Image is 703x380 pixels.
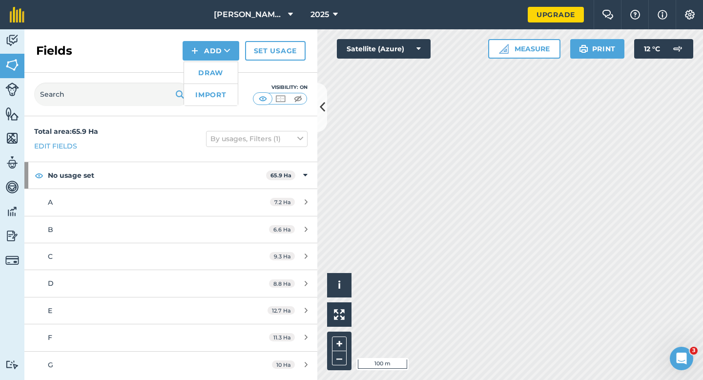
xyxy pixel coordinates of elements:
span: A [48,198,53,207]
img: svg+xml;base64,PHN2ZyB4bWxucz0iaHR0cDovL3d3dy53My5vcmcvMjAwMC9zdmciIHdpZHRoPSI1MCIgaGVpZ2h0PSI0MC... [257,94,269,104]
img: svg+xml;base64,PD94bWwgdmVyc2lvbj0iMS4wIiBlbmNvZGluZz0idXRmLTgiPz4KPCEtLSBHZW5lcmF0b3I6IEFkb2JlIE... [668,39,687,59]
strong: No usage set [48,162,266,189]
img: fieldmargin Logo [10,7,24,22]
img: svg+xml;base64,PD94bWwgdmVyc2lvbj0iMS4wIiBlbmNvZGluZz0idXRmLTgiPz4KPCEtLSBHZW5lcmF0b3I6IEFkb2JlIE... [5,180,19,194]
span: 12.7 Ha [268,306,295,315]
span: [PERSON_NAME] & Sons [214,9,284,21]
img: Four arrows, one pointing top left, one top right, one bottom right and the last bottom left [334,309,345,320]
img: svg+xml;base64,PHN2ZyB4bWxucz0iaHR0cDovL3d3dy53My5vcmcvMjAwMC9zdmciIHdpZHRoPSI1NiIgaGVpZ2h0PSI2MC... [5,106,19,121]
img: svg+xml;base64,PD94bWwgdmVyc2lvbj0iMS4wIiBlbmNvZGluZz0idXRmLTgiPz4KPCEtLSBHZW5lcmF0b3I6IEFkb2JlIE... [5,83,19,96]
img: svg+xml;base64,PD94bWwgdmVyc2lvbj0iMS4wIiBlbmNvZGluZz0idXRmLTgiPz4KPCEtLSBHZW5lcmF0b3I6IEFkb2JlIE... [5,155,19,170]
span: 6.6 Ha [269,225,295,233]
button: – [332,351,347,365]
img: svg+xml;base64,PHN2ZyB4bWxucz0iaHR0cDovL3d3dy53My5vcmcvMjAwMC9zdmciIHdpZHRoPSIxNyIgaGVpZ2h0PSIxNy... [658,9,667,21]
img: A question mark icon [629,10,641,20]
button: Print [570,39,625,59]
img: svg+xml;base64,PD94bWwgdmVyc2lvbj0iMS4wIiBlbmNvZGluZz0idXRmLTgiPz4KPCEtLSBHZW5lcmF0b3I6IEFkb2JlIE... [5,229,19,243]
img: Ruler icon [499,44,509,54]
iframe: Intercom live chat [670,347,693,370]
a: D8.8 Ha [24,270,317,296]
button: Satellite (Azure) [337,39,431,59]
img: svg+xml;base64,PHN2ZyB4bWxucz0iaHR0cDovL3d3dy53My5vcmcvMjAwMC9zdmciIHdpZHRoPSIxOCIgaGVpZ2h0PSIyNC... [35,169,43,181]
img: svg+xml;base64,PD94bWwgdmVyc2lvbj0iMS4wIiBlbmNvZGluZz0idXRmLTgiPz4KPCEtLSBHZW5lcmF0b3I6IEFkb2JlIE... [5,33,19,48]
div: Visibility: On [253,84,308,91]
a: G10 Ha [24,352,317,378]
strong: 65.9 Ha [270,172,291,179]
button: Add DrawImport [183,41,239,61]
img: Two speech bubbles overlapping with the left bubble in the forefront [602,10,614,20]
img: svg+xml;base64,PHN2ZyB4bWxucz0iaHR0cDovL3d3dy53My5vcmcvMjAwMC9zdmciIHdpZHRoPSIxNCIgaGVpZ2h0PSIyNC... [191,45,198,57]
input: Search [34,83,190,106]
span: 11.3 Ha [269,333,295,341]
span: 9.3 Ha [269,252,295,260]
a: E12.7 Ha [24,297,317,324]
img: svg+xml;base64,PD94bWwgdmVyc2lvbj0iMS4wIiBlbmNvZGluZz0idXRmLTgiPz4KPCEtLSBHZW5lcmF0b3I6IEFkb2JlIE... [5,360,19,369]
span: 8.8 Ha [269,279,295,288]
button: + [332,337,347,351]
span: C [48,252,53,261]
span: E [48,306,52,315]
span: F [48,333,52,342]
img: svg+xml;base64,PHN2ZyB4bWxucz0iaHR0cDovL3d3dy53My5vcmcvMjAwMC9zdmciIHdpZHRoPSI1NiIgaGVpZ2h0PSI2MC... [5,58,19,72]
a: Edit fields [34,141,77,151]
span: B [48,225,53,234]
img: svg+xml;base64,PHN2ZyB4bWxucz0iaHR0cDovL3d3dy53My5vcmcvMjAwMC9zdmciIHdpZHRoPSI1NiIgaGVpZ2h0PSI2MC... [5,131,19,146]
span: 7.2 Ha [270,198,295,206]
span: i [338,279,341,291]
button: i [327,273,351,297]
strong: Total area : 65.9 Ha [34,127,98,136]
a: F11.3 Ha [24,324,317,351]
span: G [48,360,53,369]
img: svg+xml;base64,PHN2ZyB4bWxucz0iaHR0cDovL3d3dy53My5vcmcvMjAwMC9zdmciIHdpZHRoPSI1MCIgaGVpZ2h0PSI0MC... [274,94,287,104]
div: No usage set65.9 Ha [24,162,317,189]
h2: Fields [36,43,72,59]
span: 10 Ha [272,360,295,369]
img: svg+xml;base64,PD94bWwgdmVyc2lvbj0iMS4wIiBlbmNvZGluZz0idXRmLTgiPz4KPCEtLSBHZW5lcmF0b3I6IEFkb2JlIE... [5,204,19,219]
button: By usages, Filters (1) [206,131,308,147]
a: Draw [184,62,238,84]
span: D [48,279,54,288]
a: C9.3 Ha [24,243,317,270]
img: svg+xml;base64,PD94bWwgdmVyc2lvbj0iMS4wIiBlbmNvZGluZz0idXRmLTgiPz4KPCEtLSBHZW5lcmF0b3I6IEFkb2JlIE... [5,253,19,267]
img: A cog icon [684,10,696,20]
span: 3 [690,347,698,355]
button: 12 °C [634,39,693,59]
img: svg+xml;base64,PHN2ZyB4bWxucz0iaHR0cDovL3d3dy53My5vcmcvMjAwMC9zdmciIHdpZHRoPSIxOSIgaGVpZ2h0PSIyNC... [175,88,185,100]
span: 12 ° C [644,39,660,59]
a: A7.2 Ha [24,189,317,215]
img: svg+xml;base64,PHN2ZyB4bWxucz0iaHR0cDovL3d3dy53My5vcmcvMjAwMC9zdmciIHdpZHRoPSI1MCIgaGVpZ2h0PSI0MC... [292,94,304,104]
img: svg+xml;base64,PHN2ZyB4bWxucz0iaHR0cDovL3d3dy53My5vcmcvMjAwMC9zdmciIHdpZHRoPSIxOSIgaGVpZ2h0PSIyNC... [579,43,588,55]
button: Measure [488,39,560,59]
a: Set usage [245,41,306,61]
a: Upgrade [528,7,584,22]
a: Import [184,84,238,106]
a: B6.6 Ha [24,216,317,243]
span: 2025 [310,9,329,21]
